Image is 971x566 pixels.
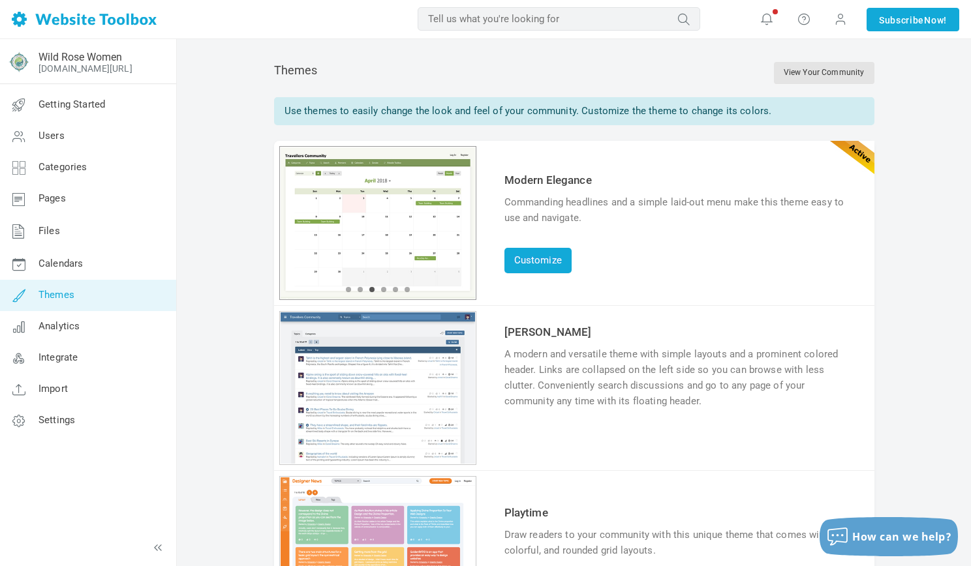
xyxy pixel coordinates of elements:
div: Commanding headlines and a simple laid-out menu make this theme easy to use and navigate. [504,194,852,226]
a: Wild Rose Women [39,51,122,63]
span: Files [39,225,60,237]
img: angela_thumb.jpg [281,312,475,464]
img: favicon.ico [8,52,29,72]
span: Pages [39,192,66,204]
button: 6 of 2 [405,287,410,292]
a: Customize [504,248,572,273]
button: 5 of 2 [393,287,398,292]
span: Now! [924,13,947,27]
span: Users [39,130,65,141]
a: Preview theme [281,454,475,466]
div: Themes [274,62,874,84]
span: Calendars [39,258,83,269]
span: Categories [39,161,87,173]
button: How can we help? [820,517,958,556]
div: Draw readers to your community with this unique theme that comes with fun, colorful, and rounded ... [504,527,852,558]
span: Getting Started [39,98,105,110]
a: [DOMAIN_NAME][URL] [39,63,132,74]
span: Settings [39,414,75,426]
a: SubscribeNow! [867,8,959,31]
button: 2 of 2 [358,287,363,292]
button: 4 of 2 [381,287,386,292]
span: Analytics [39,320,80,332]
button: 1 of 2 [346,287,351,292]
button: 3 of 2 [369,287,375,292]
a: View Your Community [774,62,874,84]
div: A modern and versatile theme with simple layouts and a prominent colored header. Links are collap... [504,346,852,409]
span: Import [39,383,68,395]
a: Playtime [504,506,548,519]
span: How can we help? [852,529,951,544]
a: [PERSON_NAME] [504,325,592,338]
input: Tell us what you're looking for [418,7,700,31]
td: Modern Elegance [501,169,855,191]
div: Use themes to easily change the look and feel of your community. Customize the theme to change it... [274,97,874,125]
span: Themes [39,289,74,301]
span: Integrate [39,351,78,363]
